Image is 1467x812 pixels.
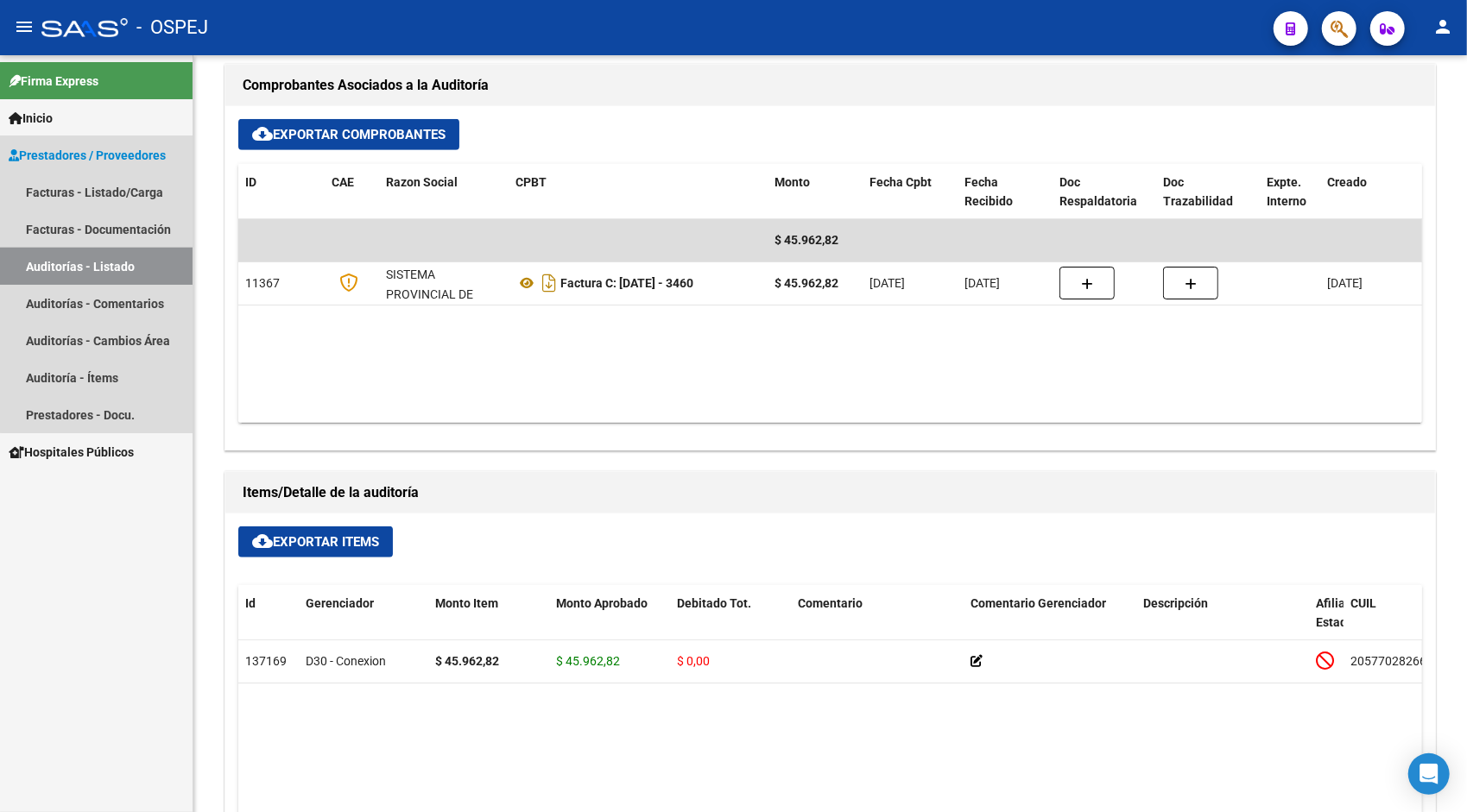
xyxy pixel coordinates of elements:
button: Exportar Comprobantes [238,119,459,150]
span: Exportar Items [252,534,379,550]
span: Monto Aprobado [556,596,648,610]
div: SISTEMA PROVINCIAL DE SALUD [386,265,502,324]
datatable-header-cell: Monto [768,164,863,221]
span: CPBT [515,175,547,189]
datatable-header-cell: Id [238,585,299,661]
mat-icon: cloud_download [252,123,273,144]
div: Open Intercom Messenger [1408,753,1450,795]
strong: $ 45.962,82 [435,654,499,668]
span: Expte. Interno [1267,175,1306,209]
datatable-header-cell: Razon Social [379,164,509,221]
span: Razon Social [386,175,458,189]
datatable-header-cell: Monto Aprobado [549,585,670,661]
mat-icon: menu [14,16,35,37]
span: [DATE] [1327,276,1363,290]
span: Monto Item [435,596,498,610]
datatable-header-cell: Doc Respaldatoria [1053,164,1156,221]
datatable-header-cell: Comentario Gerenciador [964,585,1136,661]
span: Doc Respaldatoria [1059,175,1137,209]
datatable-header-cell: ID [238,164,325,221]
span: [DATE] [964,276,1000,290]
span: Comentario Gerenciador [971,596,1106,610]
span: D30 - Conexion [306,654,386,668]
span: Monto [775,175,810,189]
span: $ 45.962,82 [556,654,620,668]
span: Fecha Recibido [964,175,1013,209]
datatable-header-cell: Gerenciador [299,585,428,661]
span: Doc Trazabilidad [1163,175,1233,209]
datatable-header-cell: Monto Item [428,585,549,661]
datatable-header-cell: Afiliado Estado [1309,585,1344,661]
h1: Items/Detalle de la auditoría [243,479,1418,507]
datatable-header-cell: Fecha Recibido [958,164,1053,221]
span: Debitado Tot. [677,596,751,610]
datatable-header-cell: Fecha Cpbt [863,164,958,221]
datatable-header-cell: Doc Trazabilidad [1156,164,1260,221]
i: Descargar documento [538,269,560,297]
datatable-header-cell: CUIL [1344,585,1439,661]
div: 20577028266 [1350,651,1426,671]
span: $ 0,00 [677,654,710,668]
strong: $ 45.962,82 [775,276,838,290]
span: Id [245,596,256,610]
datatable-header-cell: Descripción [1136,585,1309,661]
span: CUIL [1350,596,1376,610]
span: CAE [332,175,354,189]
mat-icon: cloud_download [252,531,273,551]
span: Comentario [798,596,863,610]
button: Exportar Items [238,526,393,557]
datatable-header-cell: Expte. Interno [1260,164,1320,221]
span: [DATE] [869,276,905,290]
span: Gerenciador [306,596,374,610]
span: $ 45.962,82 [775,233,838,247]
datatable-header-cell: CPBT [509,164,768,221]
span: - OSPEJ [136,9,208,47]
datatable-header-cell: Creado [1320,164,1441,221]
span: 11367 [245,276,280,290]
span: Exportar Comprobantes [252,127,446,142]
span: Prestadores / Proveedores [9,146,166,165]
h1: Comprobantes Asociados a la Auditoría [243,72,1418,99]
span: Inicio [9,109,53,128]
span: ID [245,175,256,189]
datatable-header-cell: CAE [325,164,379,221]
datatable-header-cell: Debitado Tot. [670,585,791,661]
span: Firma Express [9,72,98,91]
strong: Factura C: [DATE] - 3460 [560,276,693,290]
span: Hospitales Públicos [9,443,134,462]
span: Creado [1327,175,1367,189]
datatable-header-cell: Comentario [791,585,964,661]
mat-icon: person [1432,16,1453,37]
span: Afiliado Estado [1316,596,1359,630]
span: 137169 [245,654,287,668]
span: Fecha Cpbt [869,175,932,189]
span: Descripción [1143,596,1208,610]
